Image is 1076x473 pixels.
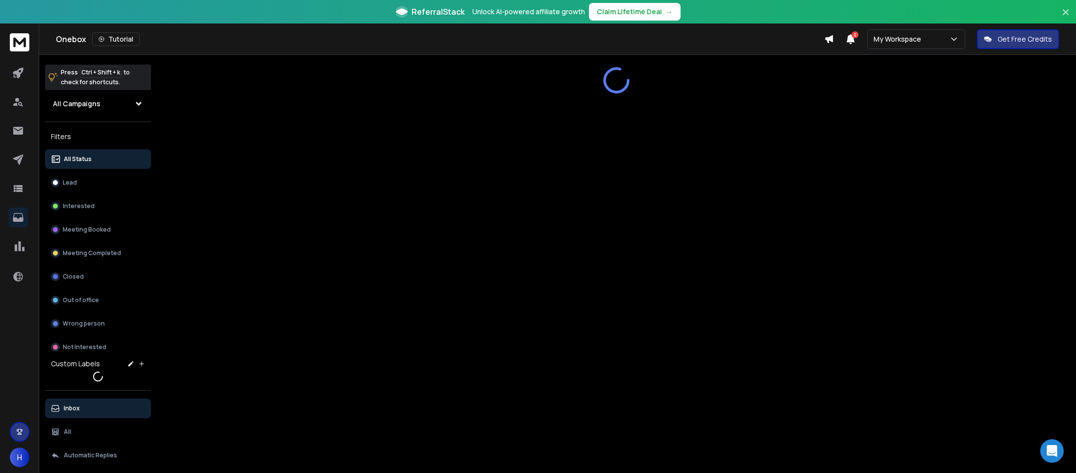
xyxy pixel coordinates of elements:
[45,130,151,143] h3: Filters
[45,196,151,216] button: Interested
[63,202,95,210] p: Interested
[45,267,151,286] button: Closed
[45,314,151,333] button: Wrong person
[45,220,151,239] button: Meeting Booked
[10,448,29,467] button: H
[45,149,151,169] button: All Status
[56,32,824,46] div: Onebox
[64,451,117,459] p: Automatic Replies
[1040,439,1064,463] div: Open Intercom Messenger
[64,404,80,412] p: Inbox
[666,7,673,17] span: →
[45,422,151,442] button: All
[61,68,130,87] p: Press to check for shortcuts.
[45,337,151,357] button: Not Interested
[45,399,151,418] button: Inbox
[589,3,681,21] button: Claim Lifetime Deal→
[63,273,84,281] p: Closed
[63,296,99,304] p: Out of office
[45,94,151,114] button: All Campaigns
[63,179,77,187] p: Lead
[80,67,122,78] span: Ctrl + Shift + k
[874,34,925,44] p: My Workspace
[45,173,151,192] button: Lead
[64,428,71,436] p: All
[63,226,111,234] p: Meeting Booked
[92,32,140,46] button: Tutorial
[63,320,105,328] p: Wrong person
[45,446,151,465] button: Automatic Replies
[977,29,1059,49] button: Get Free Credits
[63,343,106,351] p: Not Interested
[1059,6,1072,29] button: Close banner
[64,155,92,163] p: All Status
[63,249,121,257] p: Meeting Completed
[412,6,465,18] span: ReferralStack
[998,34,1052,44] p: Get Free Credits
[51,359,100,369] h3: Custom Labels
[472,7,585,17] p: Unlock AI-powered affiliate growth
[852,31,858,38] span: 2
[45,243,151,263] button: Meeting Completed
[45,290,151,310] button: Out of office
[53,99,100,109] h1: All Campaigns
